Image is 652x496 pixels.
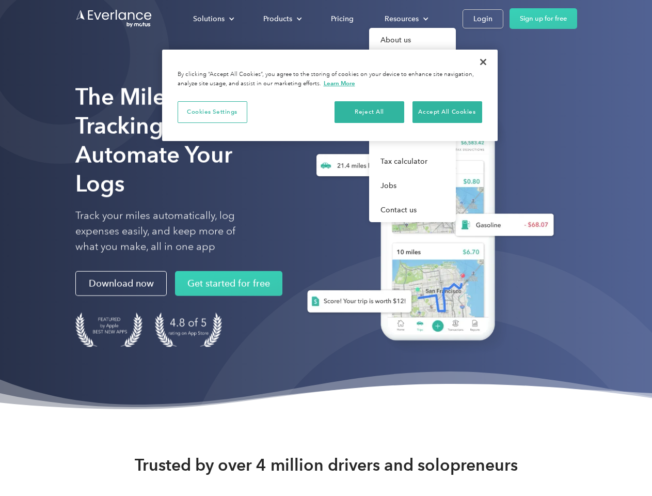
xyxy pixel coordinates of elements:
[369,174,456,198] a: Jobs
[253,10,310,28] div: Products
[510,8,577,29] a: Sign up for free
[369,28,456,222] nav: Resources
[178,70,482,88] div: By clicking “Accept All Cookies”, you agree to the storing of cookies on your device to enhance s...
[473,12,492,25] div: Login
[175,271,282,296] a: Get started for free
[331,12,354,25] div: Pricing
[75,208,260,255] p: Track your miles automatically, log expenses easily, and keep more of what you make, all in one app
[321,10,364,28] a: Pricing
[472,51,495,73] button: Close
[385,12,419,25] div: Resources
[178,101,247,123] button: Cookies Settings
[193,12,225,25] div: Solutions
[369,28,456,52] a: About us
[162,50,498,141] div: Cookie banner
[162,50,498,141] div: Privacy
[75,9,153,28] a: Go to homepage
[324,80,355,87] a: More information about your privacy, opens in a new tab
[75,313,142,347] img: Badge for Featured by Apple Best New Apps
[263,12,292,25] div: Products
[75,271,167,296] a: Download now
[335,101,404,123] button: Reject All
[369,198,456,222] a: Contact us
[412,101,482,123] button: Accept All Cookies
[374,10,437,28] div: Resources
[463,9,503,28] a: Login
[135,455,518,475] strong: Trusted by over 4 million drivers and solopreneurs
[369,149,456,174] a: Tax calculator
[183,10,243,28] div: Solutions
[155,313,222,347] img: 4.9 out of 5 stars on the app store
[291,98,562,356] img: Everlance, mileage tracker app, expense tracking app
